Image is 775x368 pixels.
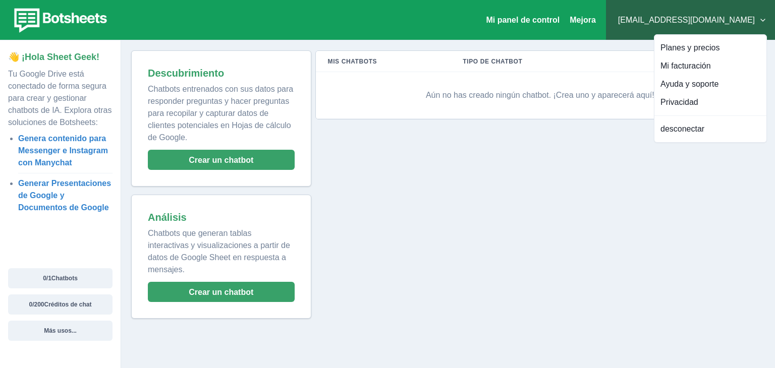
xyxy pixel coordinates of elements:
font: Chatbots [51,275,78,282]
button: 0/200Créditos de chat [8,294,113,315]
a: Ayuda y soporte [654,75,766,93]
font: 1 [48,275,51,282]
font: / [46,275,48,282]
font: Chatbots que generan tablas interactivas y visualizaciones a partir de datos de Google Sheet en r... [148,229,290,274]
a: Mi panel de control [486,16,560,24]
font: Mi facturación [660,62,711,70]
font: 👋 ¡Hola Sheet Geek! [8,52,99,62]
button: Más usos... [8,321,113,341]
button: Crear un chatbot [148,282,295,302]
font: Análisis [148,212,187,223]
font: 0 [29,301,32,308]
button: [EMAIL_ADDRESS][DOMAIN_NAME] [614,10,767,30]
font: Mejora [570,16,596,24]
button: Crear un chatbot [148,150,295,170]
font: 0 [43,275,46,282]
font: Tipo de chatbot [463,58,522,65]
a: Generar Presentaciones de Google y Documentos de Google [18,179,111,212]
font: Crear un chatbot [189,156,253,164]
font: Descubrimiento [148,68,224,79]
font: Más usos... [44,327,77,334]
img: botsheets-logo.png [8,6,110,34]
font: 200 [34,301,44,308]
font: Aún no has creado ningún chatbot. ¡Crea uno y aparecerá aquí! [426,91,654,99]
font: Privacidad [660,98,698,106]
font: desconectar [660,125,704,133]
font: Crear un chatbot [189,288,253,296]
font: Ayuda y soporte [660,80,718,88]
font: Créditos de chat [44,301,92,308]
font: Chatbots entrenados con sus datos para responder preguntas y hacer preguntas para recopilar y cap... [148,85,293,142]
font: Tu Google Drive está conectado de forma segura para crear y gestionar chatbots de IA. Explora otr... [8,70,112,127]
a: Privacidad [654,93,766,111]
font: / [32,301,34,308]
font: Mis chatbots [328,58,377,65]
button: 0/1Chatbots [8,268,113,288]
font: Planes y precios [660,43,719,52]
a: Genera contenido para Messenger e Instagram con Manychat [18,134,108,167]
